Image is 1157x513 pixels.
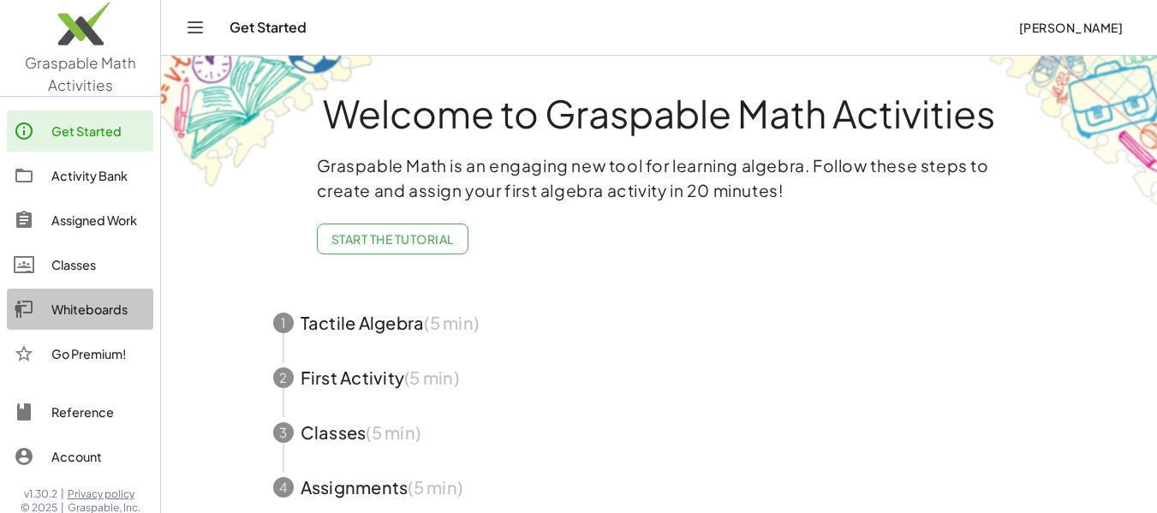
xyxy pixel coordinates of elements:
[7,289,153,330] a: Whiteboards
[161,54,375,190] img: get-started-bg-ul-Ceg4j33I.png
[51,254,146,275] div: Classes
[253,350,1066,405] button: 2First Activity(5 min)
[317,224,468,254] button: Start the Tutorial
[1005,12,1136,43] button: [PERSON_NAME]
[51,343,146,364] div: Go Premium!
[7,244,153,285] a: Classes
[273,477,294,498] div: 4
[7,155,153,196] a: Activity Bank
[51,121,146,141] div: Get Started
[25,53,136,94] span: Graspable Math Activities
[7,391,153,432] a: Reference
[7,110,153,152] a: Get Started
[273,422,294,443] div: 3
[273,367,294,388] div: 2
[51,402,146,422] div: Reference
[68,487,140,501] a: Privacy policy
[242,93,1077,133] h1: Welcome to Graspable Math Activities
[24,487,57,501] span: v1.30.2
[51,299,146,319] div: Whiteboards
[253,295,1066,350] button: 1Tactile Algebra(5 min)
[7,436,153,477] a: Account
[253,405,1066,460] button: 3Classes(5 min)
[61,487,64,501] span: |
[1018,20,1123,35] span: [PERSON_NAME]
[182,14,209,41] button: Toggle navigation
[51,210,146,230] div: Assigned Work
[51,165,146,186] div: Activity Bank
[317,153,1002,203] p: Graspable Math is an engaging new tool for learning algebra. Follow these steps to create and ass...
[273,313,294,333] div: 1
[7,200,153,241] a: Assigned Work
[331,231,454,247] span: Start the Tutorial
[51,446,146,467] div: Account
